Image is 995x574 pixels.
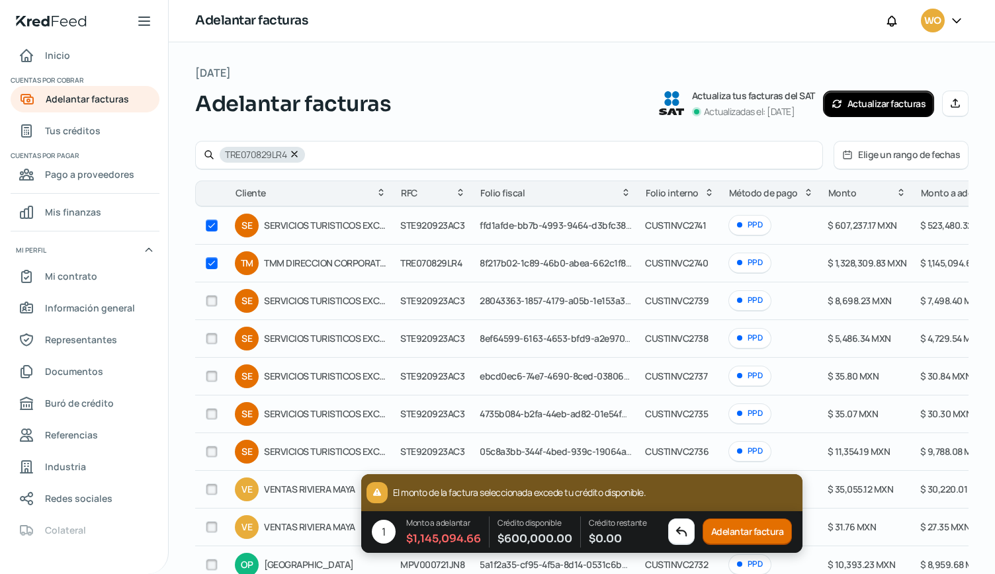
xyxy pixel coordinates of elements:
[645,407,708,420] span: CUSTINVC2735
[11,263,159,290] a: Mi contrato
[11,358,159,385] a: Documentos
[828,520,877,533] span: $ 31.76 MXN
[480,558,647,571] span: 5a1f2a35-cf95-4f5a-8d14-0531c6bb9e7a
[45,47,70,63] span: Inicio
[264,255,387,271] span: TMM DIRECCION CORPORATIVA
[480,407,653,420] span: 4735b084-b2fa-44eb-ad82-01e54f99e9ec
[645,219,706,231] span: CUSTINVC2741
[497,530,572,548] span: $ 600,000.00
[406,516,481,530] p: Monto a adelantar
[393,485,646,501] p: El monto de la factura seleccionada excede tu crédito disponible.
[704,104,795,120] p: Actualizadas el: [DATE]
[828,483,894,495] span: $ 35,055.12 MXN
[235,289,259,313] div: SE
[16,244,46,256] span: Mi perfil
[728,328,771,348] div: PPD
[828,257,907,269] span: $ 1,328,309.83 MXN
[400,332,464,345] span: STE920923AC3
[235,327,259,350] div: SE
[728,215,771,235] div: PPD
[480,294,651,307] span: 28043363-1857-4179-a05b-1e153a38b9d7
[400,257,462,269] span: TRE070829LR4
[401,185,417,201] span: RFC
[11,149,157,161] span: Cuentas por pagar
[195,63,231,83] span: [DATE]
[589,516,647,530] p: Crédito restante
[45,490,112,507] span: Redes sociales
[195,11,308,30] h1: Adelantar facturas
[497,516,572,530] p: Crédito disponible
[703,519,793,546] button: Adelantar factura
[406,530,481,548] span: $ 1,145,094.66
[920,483,989,495] span: $ 30,220.01 MXN
[264,444,387,460] span: SERVICIOS TURISTICOS EXCLUSIVOS
[235,364,259,388] div: SE
[11,454,159,480] a: Industria
[11,199,159,225] a: Mis finanzas
[236,185,266,201] span: Cliente
[480,257,653,269] span: 8f217b02-1c89-46b0-abea-662c1f809dad
[11,42,159,69] a: Inicio
[11,327,159,353] a: Representantes
[920,219,994,231] span: $ 523,480.32 MXN
[645,294,709,307] span: CUSTINVC2739
[920,407,973,420] span: $ 30.30 MXN
[11,517,159,544] a: Colateral
[45,166,134,183] span: Pago a proveedores
[920,445,984,458] span: $ 9,788.08 MXN
[920,558,985,571] span: $ 8,959.68 MXN
[264,218,387,233] span: SERVICIOS TURISTICOS EXCLUSIVOS
[264,519,387,535] span: VENTAS RIVIERA MAYA
[45,522,86,538] span: Colateral
[45,122,101,139] span: Tus créditos
[400,294,464,307] span: STE920923AC3
[828,370,879,382] span: $ 35.80 MXN
[45,300,135,316] span: Información general
[828,332,891,345] span: $ 5,486.34 MXN
[235,214,259,237] div: SE
[823,91,935,117] button: Actualizar facturas
[920,294,984,307] span: $ 7,498.40 MXN
[729,185,798,201] span: Método de pago
[645,370,707,382] span: CUSTINVC2737
[45,363,103,380] span: Documentos
[46,91,129,107] span: Adelantar facturas
[45,331,117,348] span: Representantes
[11,74,157,86] span: Cuentas por cobrar
[45,427,98,443] span: Referencias
[195,88,391,120] span: Adelantar facturas
[264,557,387,573] span: [GEOGRAPHIC_DATA]
[480,445,654,458] span: 05c8a3bb-344f-4bed-939c-19064a1b7548
[11,118,159,144] a: Tus créditos
[728,403,771,424] div: PPD
[728,253,771,273] div: PPD
[45,204,101,220] span: Mis finanzas
[828,407,879,420] span: $ 35.07 MXN
[659,91,684,115] img: SAT logo
[45,268,97,284] span: Mi contrato
[235,515,259,539] div: VE
[400,370,464,382] span: STE920923AC3
[480,219,650,231] span: ffd1afde-bb7b-4993-9464-d3bfc38ae8c7
[645,257,708,269] span: CUSTINVC2740
[45,458,86,475] span: Industria
[828,445,890,458] span: $ 11,354.19 MXN
[828,219,897,231] span: $ 607,237.17 MXN
[645,445,709,458] span: CUSTINVC2736
[400,445,464,458] span: STE920923AC3
[225,150,286,159] span: TRE070829LR4
[728,441,771,462] div: PPD
[264,481,387,497] span: VENTAS RIVIERA MAYA
[235,251,259,275] div: TM
[920,370,972,382] span: $ 30.84 MXN
[920,332,983,345] span: $ 4,729.54 MXN
[11,390,159,417] a: Buró de crédito
[11,422,159,448] a: Referencias
[828,185,857,201] span: Monto
[11,161,159,188] a: Pago a proveedores
[645,332,708,345] span: CUSTINVC2738
[728,366,771,386] div: PPD
[400,219,464,231] span: STE920923AC3
[480,370,654,382] span: ebcd0ec6-74e7-4690-8ced-03806781d1f8
[264,293,387,309] span: SERVICIOS TURISTICOS EXCLUSIVOS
